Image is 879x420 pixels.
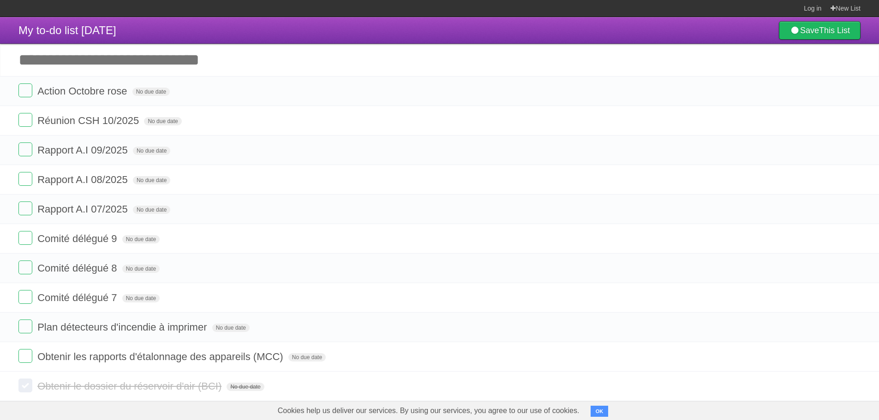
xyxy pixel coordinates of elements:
label: Done [18,113,32,127]
a: SaveThis List [779,21,861,40]
span: Réunion CSH 10/2025 [37,115,141,126]
span: Plan détecteurs d'incendie à imprimer [37,321,209,333]
span: No due date [144,117,181,125]
label: Done [18,231,32,245]
label: Done [18,142,32,156]
label: Done [18,349,32,363]
span: No due date [133,147,170,155]
span: Rapport A.I 09/2025 [37,144,130,156]
span: No due date [122,265,160,273]
span: Comité délégué 7 [37,292,119,303]
span: No due date [133,206,170,214]
span: Cookies help us deliver our services. By using our services, you agree to our use of cookies. [269,402,589,420]
span: No due date [132,88,170,96]
label: Done [18,290,32,304]
button: OK [591,406,609,417]
span: No due date [227,383,264,391]
span: Comité délégué 8 [37,262,119,274]
label: Done [18,260,32,274]
span: Obtenir le dossier du réservoir d'air (BCI) [37,380,224,392]
b: This List [819,26,850,35]
span: Rapport A.I 07/2025 [37,203,130,215]
span: No due date [133,176,170,184]
span: My to-do list [DATE] [18,24,116,36]
label: Done [18,83,32,97]
span: No due date [122,235,160,243]
span: Comité délégué 9 [37,233,119,244]
label: Done [18,172,32,186]
span: Action Octobre rose [37,85,129,97]
span: No due date [122,294,160,302]
label: Done [18,319,32,333]
span: Rapport A.I 08/2025 [37,174,130,185]
label: Done [18,201,32,215]
span: No due date [288,353,326,361]
label: Done [18,379,32,392]
span: No due date [212,324,250,332]
span: Obtenir les rapports d'étalonnage des appareils (MCC) [37,351,285,362]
